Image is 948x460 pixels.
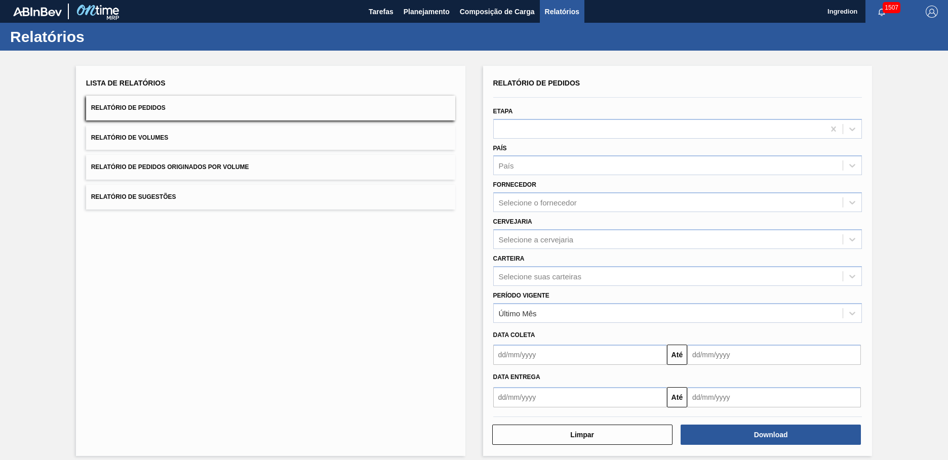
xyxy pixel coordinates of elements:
span: Tarefas [369,6,393,18]
label: Carteira [493,255,525,262]
div: País [499,161,514,170]
span: Relatório de Pedidos [91,104,166,111]
button: Até [667,345,687,365]
img: Logout [926,6,938,18]
button: Relatório de Pedidos Originados por Volume [86,155,455,180]
input: dd/mm/yyyy [493,387,667,407]
span: Relatório de Sugestões [91,193,176,200]
div: Selecione a cervejaria [499,235,574,243]
span: Relatório de Pedidos Originados por Volume [91,163,249,171]
input: dd/mm/yyyy [493,345,667,365]
button: Notificações [865,5,898,19]
button: Até [667,387,687,407]
span: Data coleta [493,331,535,339]
button: Relatório de Volumes [86,126,455,150]
span: Relatório de Pedidos [493,79,580,87]
div: Último Mês [499,309,537,317]
span: Data entrega [493,373,540,381]
label: Etapa [493,108,513,115]
h1: Relatórios [10,31,190,43]
button: Relatório de Pedidos [86,96,455,120]
img: TNhmsLtSVTkK8tSr43FrP2fwEKptu5GPRR3wAAAABJRU5ErkJggg== [13,7,62,16]
span: Relatório de Volumes [91,134,168,141]
span: 1507 [883,2,900,13]
button: Download [681,425,861,445]
span: Composição de Carga [460,6,535,18]
span: Relatórios [545,6,579,18]
button: Limpar [492,425,673,445]
div: Selecione o fornecedor [499,198,577,207]
label: Período Vigente [493,292,549,299]
span: Planejamento [404,6,450,18]
button: Relatório de Sugestões [86,185,455,210]
span: Lista de Relatórios [86,79,166,87]
input: dd/mm/yyyy [687,345,861,365]
input: dd/mm/yyyy [687,387,861,407]
div: Selecione suas carteiras [499,272,581,280]
label: Cervejaria [493,218,532,225]
label: Fornecedor [493,181,536,188]
label: País [493,145,507,152]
